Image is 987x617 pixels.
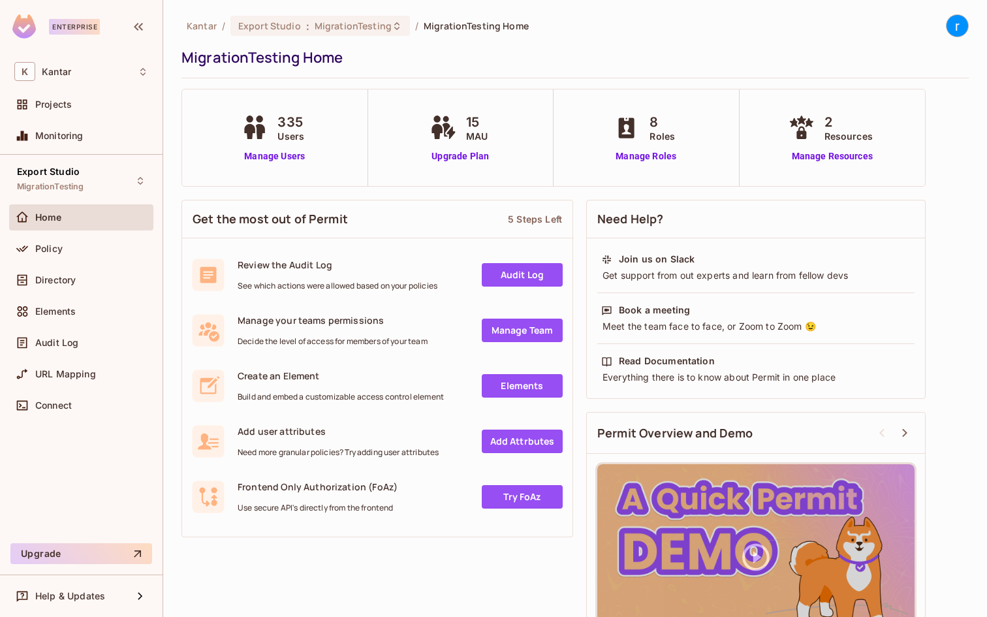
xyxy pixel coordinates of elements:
[424,20,529,32] span: MigrationTesting Home
[619,253,695,266] div: Join us on Slack
[238,281,437,291] span: See which actions were allowed based on your policies
[35,369,96,379] span: URL Mapping
[238,259,437,271] span: Review the Audit Log
[187,20,217,32] span: the active workspace
[824,129,873,143] span: Resources
[277,129,304,143] span: Users
[49,19,100,35] div: Enterprise
[482,430,563,453] a: Add Attrbutes
[315,20,392,32] span: MigrationTesting
[508,213,562,225] div: 5 Steps Left
[946,14,969,37] div: r
[601,320,911,333] div: Meet the team face to face, or Zoom to Zoom 😉
[482,374,563,398] a: Elements
[277,112,304,132] span: 335
[238,425,439,437] span: Add user attributes
[35,212,62,223] span: Home
[35,131,84,141] span: Monitoring
[14,62,35,81] span: K
[482,485,563,509] a: Try FoAz
[650,129,675,143] span: Roles
[427,150,494,163] a: Upgrade Plan
[222,20,225,32] li: /
[181,48,962,67] div: MigrationTesting Home
[35,244,63,254] span: Policy
[35,275,76,285] span: Directory
[35,306,76,317] span: Elements
[238,20,301,32] span: Export Studio
[238,314,428,326] span: Manage your teams permissions
[619,355,715,368] div: Read Documentation
[415,20,418,32] li: /
[35,591,105,601] span: Help & Updates
[238,481,398,493] span: Frontend Only Authorization (FoAz)
[12,14,36,39] img: SReyMgAAAABJRU5ErkJggg==
[466,112,488,132] span: 15
[193,211,348,227] span: Get the most out of Permit
[824,112,873,132] span: 2
[597,211,664,227] span: Need Help?
[650,112,675,132] span: 8
[482,319,563,342] a: Manage Team
[17,182,84,192] span: MigrationTesting
[466,129,488,143] span: MAU
[35,400,72,411] span: Connect
[238,370,444,382] span: Create an Element
[305,21,310,31] span: :
[482,263,563,287] a: Audit Log
[619,304,690,317] div: Book a meeting
[238,503,398,513] span: Use secure API's directly from the frontend
[238,336,428,347] span: Decide the level of access for members of your team
[42,67,71,77] span: Workspace: Kantar
[17,166,80,177] span: Export Studio
[601,371,911,384] div: Everything there is to know about Permit in one place
[238,447,439,458] span: Need more granular policies? Try adding user attributes
[238,150,311,163] a: Manage Users
[10,543,152,564] button: Upgrade
[610,150,681,163] a: Manage Roles
[35,99,72,110] span: Projects
[785,150,879,163] a: Manage Resources
[601,269,911,282] div: Get support from out experts and learn from fellow devs
[597,425,753,441] span: Permit Overview and Demo
[35,338,78,348] span: Audit Log
[238,392,444,402] span: Build and embed a customizable access control element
